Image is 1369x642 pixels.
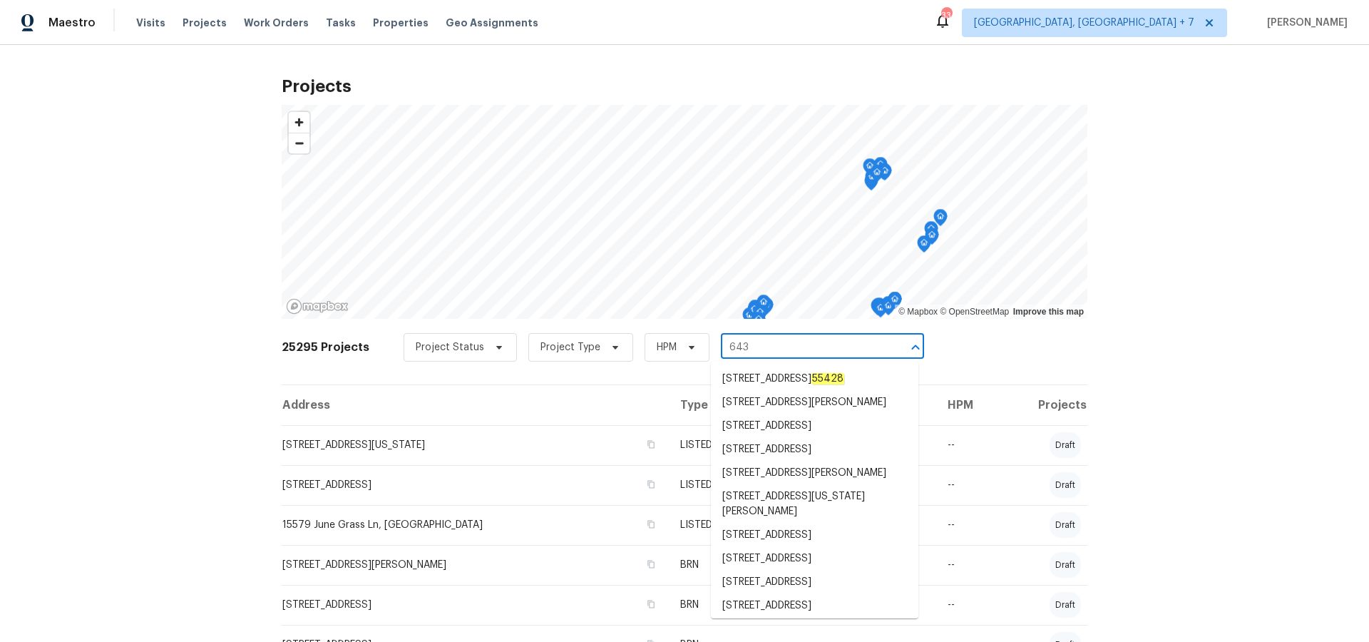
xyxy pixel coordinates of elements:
[747,302,762,324] div: Map marker
[711,438,918,462] li: [STREET_ADDRESS]
[711,414,918,438] li: [STREET_ADDRESS]
[711,547,918,571] li: [STREET_ADDRESS]
[282,545,669,585] td: [STREET_ADDRESS][PERSON_NAME]
[446,16,538,30] span: Geo Assignments
[711,571,918,594] li: [STREET_ADDRESS]
[1013,307,1084,317] a: Improve this map
[936,425,996,465] td: --
[936,545,996,585] td: --
[870,165,884,187] div: Map marker
[136,16,165,30] span: Visits
[1050,432,1081,458] div: draft
[876,163,891,185] div: Map marker
[282,105,1087,319] canvas: Map
[669,425,772,465] td: LISTED
[645,598,657,611] button: Copy Address
[936,385,996,425] th: HPM
[282,385,669,425] th: Address
[936,585,996,625] td: --
[754,302,769,325] div: Map marker
[898,307,938,317] a: Mapbox
[906,337,926,357] button: Close
[711,485,918,524] li: [STREET_ADDRESS][US_STATE][PERSON_NAME]
[757,295,771,317] div: Map marker
[289,112,309,133] button: Zoom in
[282,340,369,355] h2: 25295 Projects
[1261,16,1348,30] span: [PERSON_NAME]
[742,307,757,330] div: Map marker
[748,300,762,322] div: Map marker
[711,594,918,618] li: [STREET_ADDRESS]
[873,157,888,179] div: Map marker
[811,373,844,384] em: 55428
[872,297,886,320] div: Map marker
[669,505,772,545] td: LISTED
[917,235,931,258] div: Map marker
[289,133,309,153] button: Zoom out
[1050,472,1081,498] div: draft
[925,228,939,250] div: Map marker
[373,16,429,30] span: Properties
[863,158,877,180] div: Map marker
[669,385,772,425] th: Type
[881,296,896,318] div: Map marker
[669,545,772,585] td: BRN
[721,337,884,359] input: Search projects
[1050,592,1081,618] div: draft
[864,173,878,195] div: Map marker
[936,505,996,545] td: --
[645,558,657,571] button: Copy Address
[244,16,309,30] span: Work Orders
[645,518,657,531] button: Copy Address
[669,585,772,625] td: BRN
[282,585,669,625] td: [STREET_ADDRESS]
[924,221,938,243] div: Map marker
[752,312,766,334] div: Map marker
[645,438,657,451] button: Copy Address
[936,465,996,505] td: --
[933,209,948,231] div: Map marker
[711,618,918,641] li: [STREET_ADDRESS]
[974,16,1194,30] span: [GEOGRAPHIC_DATA], [GEOGRAPHIC_DATA] + 7
[722,372,844,387] span: [STREET_ADDRESS]
[996,385,1087,425] th: Projects
[286,298,349,315] a: Mapbox homepage
[881,298,896,320] div: Map marker
[941,9,951,23] div: 33
[540,340,600,355] span: Project Type
[753,305,767,327] div: Map marker
[282,465,669,505] td: [STREET_ADDRESS]
[711,462,918,485] li: [STREET_ADDRESS][PERSON_NAME]
[416,340,484,355] span: Project Status
[878,163,892,185] div: Map marker
[940,307,1009,317] a: OpenStreetMap
[873,300,888,322] div: Map marker
[669,465,772,505] td: LISTED
[711,524,918,547] li: [STREET_ADDRESS]
[326,18,356,28] span: Tasks
[871,298,885,320] div: Map marker
[48,16,96,30] span: Maestro
[1050,512,1081,538] div: draft
[282,505,669,545] td: 15579 June Grass Ln, [GEOGRAPHIC_DATA]
[1050,552,1081,578] div: draft
[282,425,669,465] td: [STREET_ADDRESS][US_STATE]
[888,292,902,314] div: Map marker
[711,391,918,414] li: [STREET_ADDRESS][PERSON_NAME]
[183,16,227,30] span: Projects
[657,340,677,355] span: HPM
[282,79,1087,93] h2: Projects
[645,478,657,491] button: Copy Address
